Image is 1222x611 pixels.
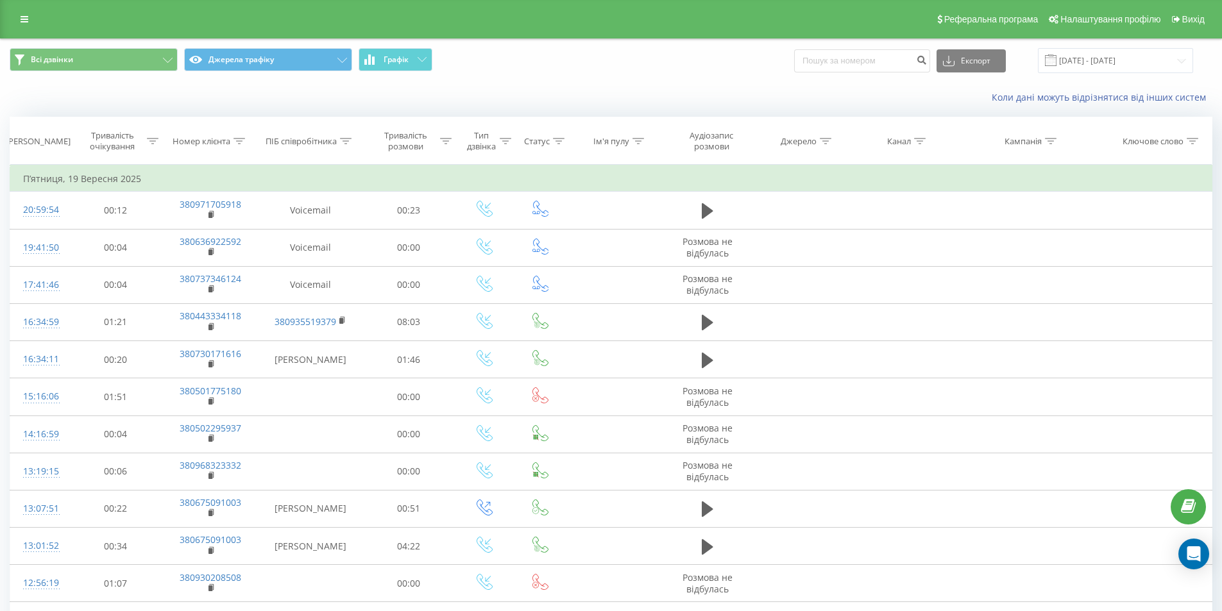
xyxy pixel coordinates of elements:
[10,166,1212,192] td: П’ятниця, 19 Вересня 2025
[180,459,241,471] a: 380968323332
[180,496,241,508] a: 380675091003
[683,422,733,446] span: Розмова не відбулась
[362,266,455,303] td: 00:00
[937,49,1006,72] button: Експорт
[180,422,241,434] a: 380502295937
[180,235,241,247] a: 380636922592
[180,272,241,285] a: 380737346124
[23,422,56,447] div: 14:16:59
[180,385,241,397] a: 380501775180
[69,341,162,378] td: 00:20
[23,310,56,335] div: 16:34:59
[384,55,409,64] span: Графік
[683,272,733,296] span: Розмова не відбулась
[466,130,496,152] div: Тип дзвінка
[23,347,56,372] div: 16:34:11
[6,136,71,147] div: [PERSON_NAME]
[69,453,162,490] td: 00:06
[362,565,455,602] td: 00:00
[81,130,144,152] div: Тривалість очікування
[180,533,241,546] a: 380675091003
[1182,14,1205,24] span: Вихід
[362,229,455,266] td: 00:00
[31,54,73,65] span: Всі дзвінки
[362,378,455,415] td: 00:00
[259,229,362,266] td: Voicemail
[593,136,629,147] div: Ім'я пулу
[23,384,56,409] div: 15:16:06
[275,315,336,328] a: 380935519379
[674,130,749,152] div: Аудіозапис розмови
[180,347,241,360] a: 380730171616
[259,490,362,527] td: [PERSON_NAME]
[362,415,455,453] td: 00:00
[259,192,362,229] td: Voicemail
[683,235,733,259] span: Розмова не відбулась
[683,459,733,483] span: Розмова не відбулась
[524,136,550,147] div: Статус
[683,571,733,595] span: Розмова не відбулась
[944,14,1039,24] span: Реферальна програма
[23,272,56,297] div: 17:41:46
[69,266,162,303] td: 00:04
[69,378,162,415] td: 01:51
[266,136,337,147] div: ПІБ співробітника
[362,528,455,565] td: 04:22
[69,229,162,266] td: 00:04
[69,490,162,527] td: 00:22
[259,266,362,303] td: Voicemail
[1123,136,1184,147] div: Ключове слово
[374,130,437,152] div: Тривалість розмови
[23,533,56,558] div: 13:01:52
[362,192,455,229] td: 00:23
[23,571,56,596] div: 12:56:19
[362,453,455,490] td: 00:00
[69,415,162,453] td: 00:04
[69,192,162,229] td: 00:12
[23,459,56,484] div: 13:19:15
[69,528,162,565] td: 00:34
[173,136,230,147] div: Номер клієнта
[794,49,930,72] input: Пошук за номером
[10,48,178,71] button: Всі дзвінки
[362,341,455,378] td: 01:46
[887,136,911,147] div: Канал
[69,565,162,602] td: 01:07
[23,197,56,222] div: 20:59:54
[184,48,352,71] button: Джерела трафіку
[180,571,241,583] a: 380930208508
[781,136,817,147] div: Джерело
[362,490,455,527] td: 00:51
[69,303,162,340] td: 01:21
[23,235,56,260] div: 19:41:50
[180,310,241,322] a: 380443334118
[259,341,362,378] td: [PERSON_NAME]
[683,385,733,408] span: Розмова не відбулась
[359,48,432,71] button: Графік
[259,528,362,565] td: [PERSON_NAME]
[1005,136,1042,147] div: Кампанія
[180,198,241,210] a: 380971705918
[1178,539,1209,569] div: Open Intercom Messenger
[362,303,455,340] td: 08:03
[23,496,56,521] div: 13:07:51
[1060,14,1160,24] span: Налаштування профілю
[992,91,1212,103] a: Коли дані можуть відрізнятися вiд інших систем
